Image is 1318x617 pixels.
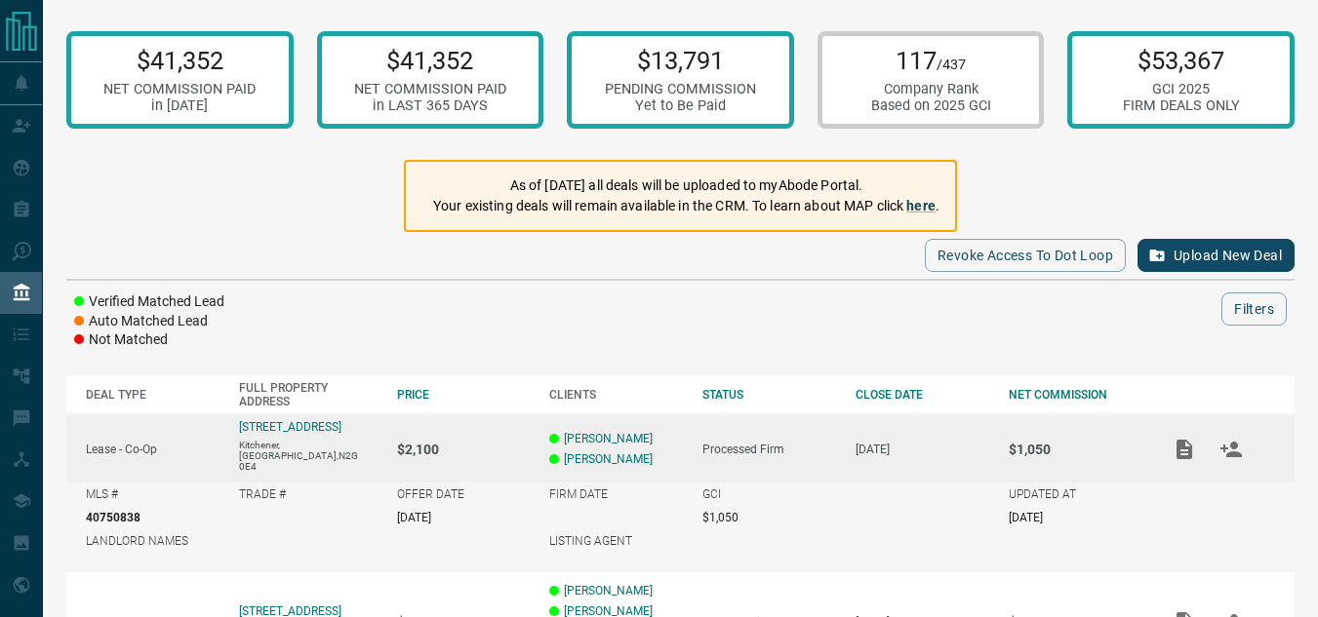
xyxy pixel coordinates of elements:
[74,312,224,331] li: Auto Matched Lead
[86,487,118,501] p: MLS #
[871,46,991,75] p: 117
[239,381,378,408] div: FULL PROPERTY ADDRESS
[1009,442,1142,457] p: $1,050
[86,534,188,548] p: LANDLORD NAMES
[354,97,506,114] div: in LAST 365 DAYS
[103,46,256,75] p: $41,352
[1123,97,1240,114] div: FIRM DEALS ONLY
[1138,239,1295,272] button: Upload New Deal
[605,81,756,97] div: PENDING COMMISSION
[564,452,653,466] a: [PERSON_NAME]
[74,330,224,350] li: Not Matched
[856,443,989,456] p: [DATE]
[1221,292,1287,326] button: Filters
[1123,81,1240,97] div: GCI 2025
[86,511,140,524] p: 40750838
[1123,46,1240,75] p: $53,367
[605,97,756,114] div: Yet to Be Paid
[239,440,378,472] p: Kitchener,[GEOGRAPHIC_DATA],N2G 0E4
[925,239,1126,272] button: Revoke Access to Dot Loop
[433,175,939,196] p: As of [DATE] all deals will be uploaded to myAbode Portal.
[1161,442,1208,455] span: Add / View Documents
[1208,442,1255,455] span: Match Clients
[86,443,220,456] p: Lease - Co-Op
[937,57,966,73] span: /437
[397,388,531,402] div: PRICE
[354,46,506,75] p: $41,352
[433,196,939,216] p: Your existing deals will remain available in the CRM. To learn about MAP click .
[397,442,531,457] p: $2,100
[397,487,464,501] p: OFFER DATE
[702,443,836,456] div: Processed Firm
[702,388,836,402] div: STATUS
[549,388,683,402] div: CLIENTS
[871,97,991,114] div: Based on 2025 GCI
[239,420,341,434] a: [STREET_ADDRESS]
[74,292,224,312] li: Verified Matched Lead
[86,388,220,402] div: DEAL TYPE
[1009,511,1043,524] p: [DATE]
[856,388,989,402] div: CLOSE DATE
[702,511,739,524] p: $1,050
[239,487,286,501] p: TRADE #
[564,432,653,445] a: [PERSON_NAME]
[605,46,756,75] p: $13,791
[1009,487,1076,501] p: UPDATED AT
[906,198,936,213] a: here
[871,81,991,97] div: Company Rank
[397,511,431,524] p: [DATE]
[1009,388,1142,402] div: NET COMMISSION
[564,584,653,598] a: [PERSON_NAME]
[103,97,256,114] div: in [DATE]
[354,81,506,97] div: NET COMMISSION PAID
[103,81,256,97] div: NET COMMISSION PAID
[549,487,608,501] p: FIRM DATE
[702,487,721,501] p: GCI
[549,534,632,548] p: LISTING AGENT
